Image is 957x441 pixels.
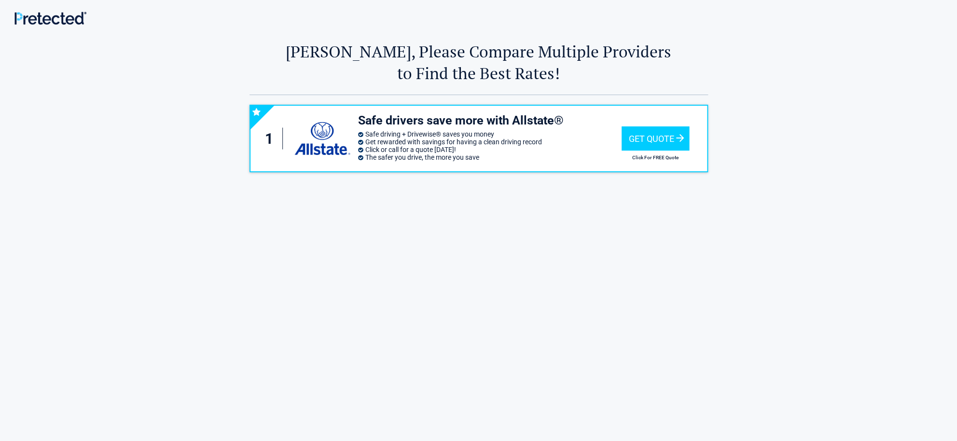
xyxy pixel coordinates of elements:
h2: Click For FREE Quote [622,155,689,160]
li: Get rewarded with savings for having a clean driving record [358,138,622,146]
div: Get Quote [622,126,689,151]
li: The safer you drive, the more you save [358,153,622,161]
li: Click or call for a quote [DATE]! [358,146,622,153]
h2: [PERSON_NAME], Please Compare Multiple Providers to Find the Best Rates! [250,41,708,84]
h3: Safe drivers save more with Allstate® [358,113,622,129]
li: Safe driving + Drivewise® saves you money [358,130,622,138]
img: allstate's logo [293,122,351,155]
img: Main Logo [14,12,86,25]
div: 1 [260,128,283,150]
